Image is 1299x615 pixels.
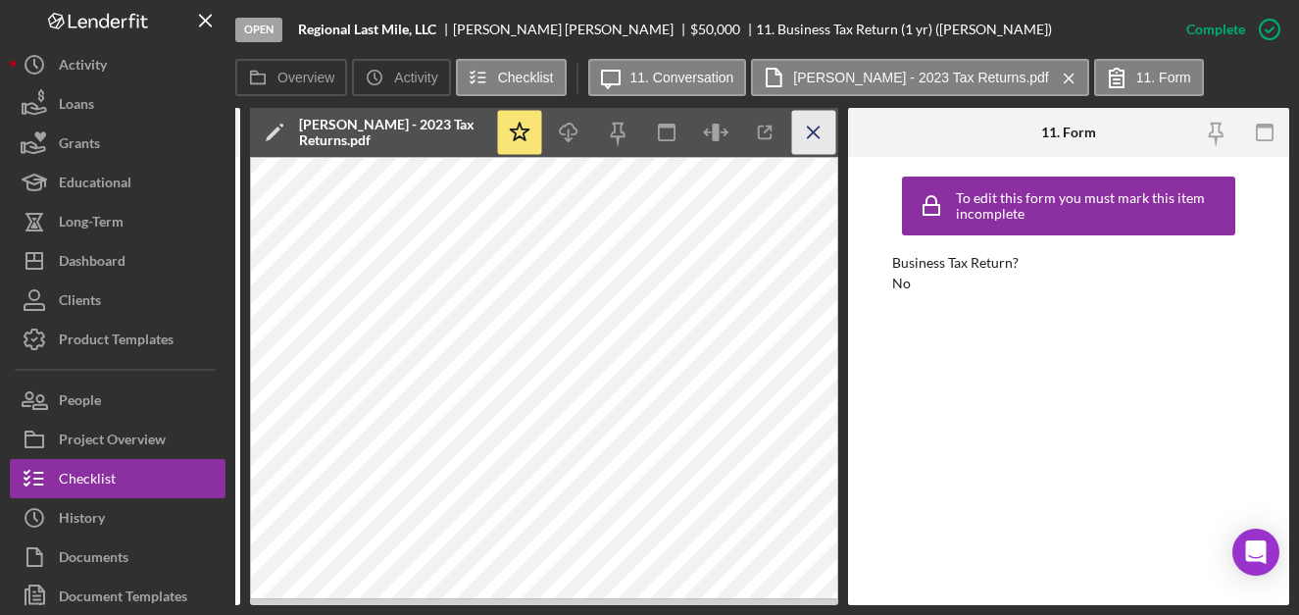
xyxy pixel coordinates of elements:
[59,241,125,285] div: Dashboard
[10,320,225,359] button: Product Templates
[298,22,436,37] b: Regional Last Mile, LLC
[1186,10,1245,49] div: Complete
[10,281,225,320] button: Clients
[59,320,174,364] div: Product Templates
[10,498,225,538] button: History
[59,163,131,207] div: Educational
[10,538,225,577] button: Documents
[1167,10,1289,49] button: Complete
[10,124,225,163] button: Grants
[892,255,1245,271] div: Business Tax Return?
[10,84,225,124] button: Loans
[59,84,94,128] div: Loans
[756,22,1052,37] div: 11. Business Tax Return (1 yr) ([PERSON_NAME])
[59,281,101,325] div: Clients
[1041,125,1096,140] div: 11. Form
[394,70,437,85] label: Activity
[10,202,225,241] button: Long-Term
[498,70,554,85] label: Checklist
[59,202,124,246] div: Long-Term
[59,381,101,425] div: People
[1232,529,1279,576] div: Open Intercom Messenger
[299,117,485,148] div: [PERSON_NAME] - 2023 Tax Returns.pdf
[10,241,225,281] button: Dashboard
[277,70,334,85] label: Overview
[10,420,225,459] button: Project Overview
[456,59,567,96] button: Checklist
[59,124,100,168] div: Grants
[751,59,1088,96] button: [PERSON_NAME] - 2023 Tax Returns.pdf
[690,21,740,37] span: $50,000
[793,70,1048,85] label: [PERSON_NAME] - 2023 Tax Returns.pdf
[10,163,225,202] button: Educational
[453,22,690,37] div: [PERSON_NAME] [PERSON_NAME]
[352,59,450,96] button: Activity
[59,45,107,89] div: Activity
[59,498,105,542] div: History
[59,538,128,582] div: Documents
[59,459,116,503] div: Checklist
[630,70,734,85] label: 11. Conversation
[10,45,225,84] button: Activity
[892,276,911,291] div: No
[10,381,225,420] button: People
[235,59,347,96] button: Overview
[956,190,1230,222] div: To edit this form you must mark this item incomplete
[235,18,282,42] div: Open
[10,459,225,498] button: Checklist
[1136,70,1191,85] label: 11. Form
[1094,59,1204,96] button: 11. Form
[59,420,166,464] div: Project Overview
[588,59,747,96] button: 11. Conversation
